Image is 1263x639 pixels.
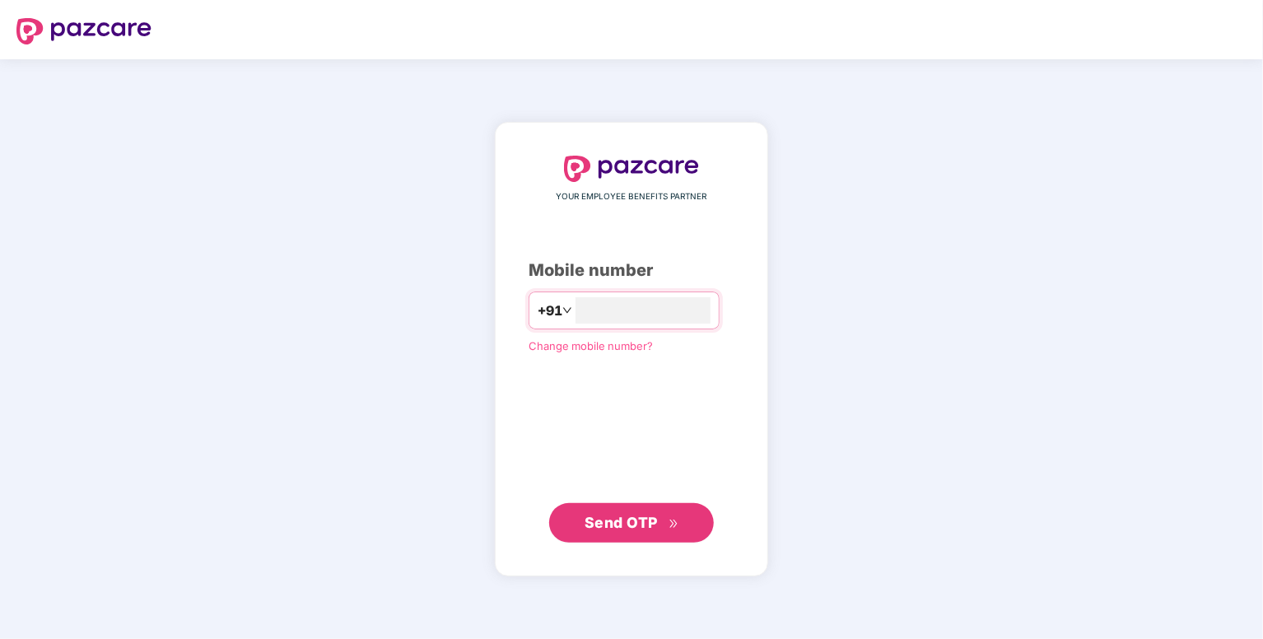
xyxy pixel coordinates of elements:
[557,190,707,203] span: YOUR EMPLOYEE BENEFITS PARTNER
[16,18,151,44] img: logo
[585,514,658,531] span: Send OTP
[669,519,679,529] span: double-right
[538,301,562,321] span: +91
[564,156,699,182] img: logo
[529,258,734,283] div: Mobile number
[562,306,572,315] span: down
[529,339,653,352] a: Change mobile number?
[549,503,714,543] button: Send OTPdouble-right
